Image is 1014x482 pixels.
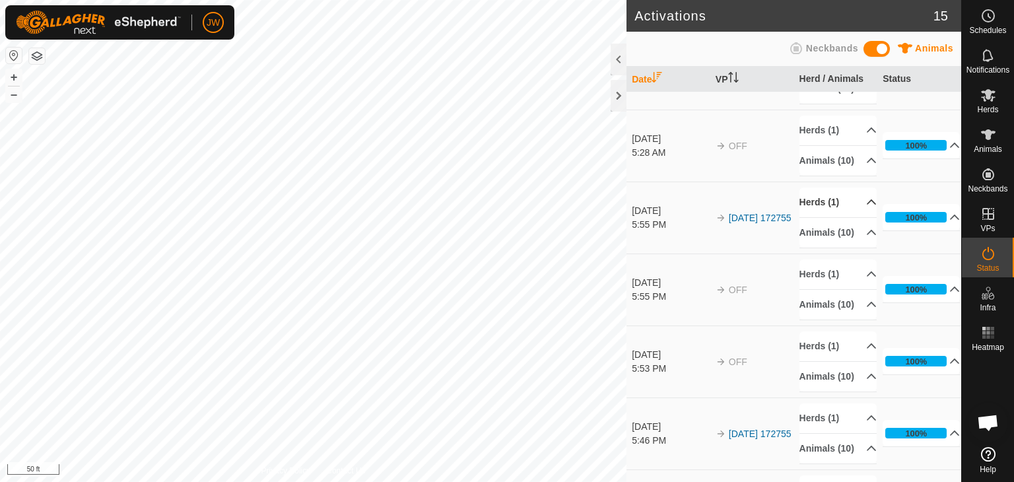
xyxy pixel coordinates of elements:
[634,8,933,24] h2: Activations
[6,48,22,63] button: Reset Map
[207,16,220,30] span: JW
[632,362,709,376] div: 5:53 PM
[6,86,22,102] button: –
[261,465,311,477] a: Privacy Policy
[905,427,927,440] div: 100%
[632,420,709,434] div: [DATE]
[326,465,365,477] a: Contact Us
[632,348,709,362] div: [DATE]
[729,141,747,151] span: OFF
[976,264,999,272] span: Status
[806,43,858,53] span: Neckbands
[883,132,960,158] p-accordion-header: 100%
[16,11,181,34] img: Gallagher Logo
[980,304,996,312] span: Infra
[632,204,709,218] div: [DATE]
[799,146,877,176] p-accordion-header: Animals (10)
[972,343,1004,351] span: Heatmap
[915,43,953,53] span: Animals
[799,218,877,248] p-accordion-header: Animals (10)
[729,285,747,295] span: OFF
[885,212,947,223] div: 100%
[905,283,927,296] div: 100%
[29,48,45,64] button: Map Layers
[799,403,877,433] p-accordion-header: Herds (1)
[799,259,877,289] p-accordion-header: Herds (1)
[799,188,877,217] p-accordion-header: Herds (1)
[716,141,726,151] img: arrow
[632,132,709,146] div: [DATE]
[728,74,739,85] p-sorticon: Activate to sort
[799,331,877,361] p-accordion-header: Herds (1)
[980,224,995,232] span: VPs
[966,66,1009,74] span: Notifications
[885,356,947,366] div: 100%
[799,290,877,320] p-accordion-header: Animals (10)
[883,348,960,374] p-accordion-header: 100%
[877,67,961,92] th: Status
[716,285,726,295] img: arrow
[799,362,877,392] p-accordion-header: Animals (10)
[794,67,878,92] th: Herd / Animals
[799,434,877,464] p-accordion-header: Animals (10)
[885,428,947,438] div: 100%
[883,276,960,302] p-accordion-header: 100%
[729,213,792,223] a: [DATE] 172755
[626,67,710,92] th: Date
[969,26,1006,34] span: Schedules
[729,357,747,367] span: OFF
[905,355,927,368] div: 100%
[632,290,709,304] div: 5:55 PM
[632,218,709,232] div: 5:55 PM
[962,442,1014,479] a: Help
[974,145,1002,153] span: Animals
[883,204,960,230] p-accordion-header: 100%
[933,6,948,26] span: 15
[6,69,22,85] button: +
[632,276,709,290] div: [DATE]
[885,140,947,151] div: 100%
[729,429,792,439] a: [DATE] 172755
[905,211,927,224] div: 100%
[980,465,996,473] span: Help
[632,434,709,448] div: 5:46 PM
[977,106,998,114] span: Herds
[716,213,726,223] img: arrow
[885,284,947,294] div: 100%
[632,146,709,160] div: 5:28 AM
[905,139,927,152] div: 100%
[968,185,1007,193] span: Neckbands
[716,357,726,367] img: arrow
[968,403,1008,442] div: Open chat
[799,116,877,145] p-accordion-header: Herds (1)
[652,74,662,85] p-sorticon: Activate to sort
[710,67,794,92] th: VP
[883,420,960,446] p-accordion-header: 100%
[716,429,726,439] img: arrow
